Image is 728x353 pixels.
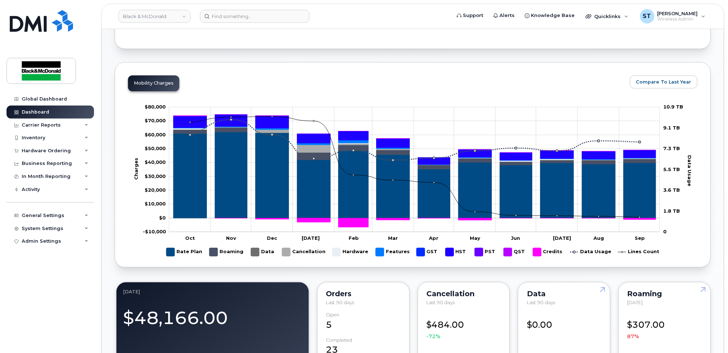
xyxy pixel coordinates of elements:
[636,79,691,86] span: Compare To Last Year
[133,104,696,259] g: Chart
[627,312,702,340] div: $307.00
[186,235,195,241] tspan: Oct
[145,201,166,207] tspan: $10,000
[326,291,401,297] div: Orders
[463,12,484,19] span: Support
[251,245,275,259] g: Data
[618,245,660,259] g: Lines Count
[452,8,489,23] a: Support
[145,132,166,137] g: $0
[533,245,563,259] g: Credits
[145,104,166,110] g: $0
[527,300,555,306] span: Last 90 days
[123,289,302,295] div: September 2025
[209,245,244,259] g: Roaming
[145,160,166,165] tspan: $40,000
[427,333,441,340] span: -72%
[143,229,166,234] g: $0
[145,104,166,110] tspan: $80,000
[226,235,236,241] tspan: Nov
[489,8,520,23] a: Alerts
[145,118,166,124] tspan: $70,000
[145,187,166,193] tspan: $20,000
[581,9,634,24] div: Quicklinks
[417,245,438,259] g: GST
[687,156,693,187] tspan: Data Usage
[427,300,455,306] span: Last 90 days
[664,104,684,110] tspan: 10.9 TB
[664,187,680,193] tspan: 3.6 TB
[531,12,575,19] span: Knowledge Base
[475,245,497,259] g: PST
[427,291,501,297] div: Cancellation
[627,300,643,306] span: [DATE]
[446,245,468,259] g: HST
[145,187,166,193] g: $0
[570,245,612,259] g: Data Usage
[376,245,410,259] g: Features
[664,125,680,131] tspan: 9.1 TB
[174,132,656,218] g: Rate Plan
[145,201,166,207] g: $0
[643,12,651,21] span: ST
[145,132,166,137] tspan: $60,000
[627,333,639,340] span: 87%
[500,12,515,19] span: Alerts
[520,8,580,23] a: Knowledge Base
[143,229,166,234] tspan: -$10,000
[118,10,191,23] a: Black & McDonald
[635,9,711,24] div: Sogand Tavakoli
[527,312,601,331] div: $0.00
[595,13,621,19] span: Quicklinks
[664,166,680,172] tspan: 5.5 TB
[326,312,401,331] div: 5
[200,10,310,23] input: Find something...
[145,118,166,124] g: $0
[159,215,166,221] tspan: $0
[657,16,698,22] span: Wireless Admin
[326,300,354,306] span: Last 90 days
[133,158,139,180] tspan: Charges
[145,173,166,179] tspan: $30,000
[627,291,702,297] div: Roaming
[123,304,302,331] div: $48,166.00
[664,229,667,234] tspan: 0
[635,235,645,241] tspan: Sep
[326,312,340,318] div: Open
[326,338,352,343] div: completed
[282,245,325,259] g: Cancellation
[166,245,660,259] g: Legend
[166,245,202,259] g: Rate Plan
[145,160,166,165] g: $0
[145,173,166,179] g: $0
[388,235,398,241] tspan: Mar
[145,145,166,151] g: $0
[664,208,680,214] tspan: 1.8 TB
[470,235,480,241] tspan: May
[511,235,520,241] tspan: Jun
[527,291,601,297] div: Data
[267,235,278,241] tspan: Dec
[302,235,320,241] tspan: [DATE]
[429,235,439,241] tspan: Apr
[427,312,501,340] div: $484.00
[145,145,166,151] tspan: $50,000
[593,235,604,241] tspan: Aug
[349,235,359,241] tspan: Feb
[630,76,698,89] button: Compare To Last Year
[504,245,526,259] g: QST
[332,245,369,259] g: Hardware
[664,145,680,151] tspan: 7.3 TB
[553,235,571,241] tspan: [DATE]
[657,10,698,16] span: [PERSON_NAME]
